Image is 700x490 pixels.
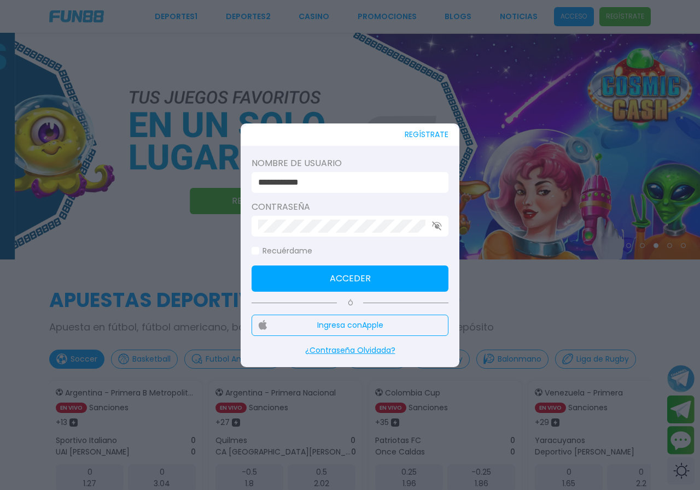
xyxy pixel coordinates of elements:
button: REGÍSTRATE [405,123,448,146]
button: Ingresa conApple [252,315,448,336]
label: Contraseña [252,200,448,214]
button: Acceder [252,265,448,292]
p: ¿Contraseña Olvidada? [252,345,448,356]
label: Nombre de usuario [252,157,448,170]
p: Ó [252,298,448,308]
label: Recuérdame [252,245,312,257]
